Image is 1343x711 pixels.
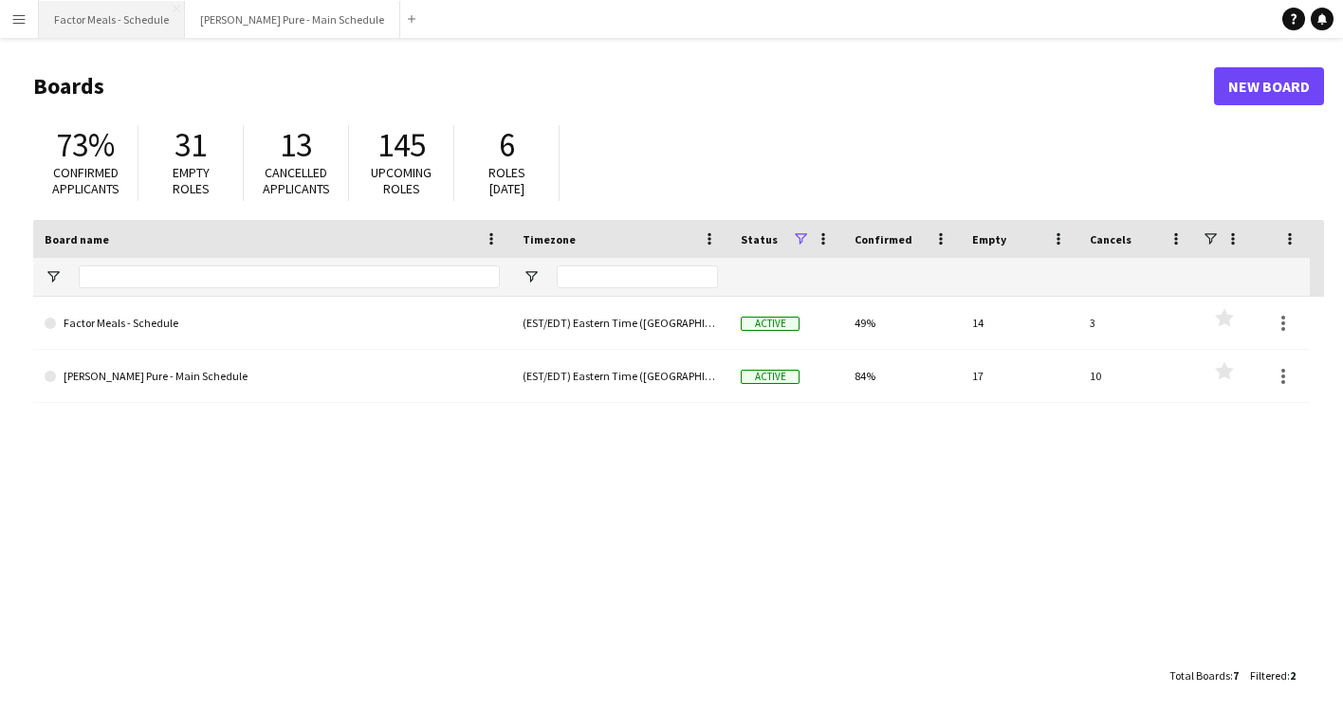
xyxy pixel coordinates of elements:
div: 84% [843,350,961,402]
span: Confirmed applicants [52,164,120,197]
input: Timezone Filter Input [557,265,718,288]
span: 7 [1233,668,1239,683]
input: Board name Filter Input [79,265,500,288]
div: (EST/EDT) Eastern Time ([GEOGRAPHIC_DATA] & [GEOGRAPHIC_DATA]) [511,350,729,402]
a: Factor Meals - Schedule [45,297,500,350]
span: Cancelled applicants [263,164,330,197]
button: Open Filter Menu [45,268,62,285]
a: New Board [1214,67,1324,105]
span: Cancels [1090,232,1131,246]
span: Empty [972,232,1006,246]
span: 145 [377,124,426,166]
span: 31 [175,124,207,166]
div: 17 [961,350,1078,402]
span: 13 [280,124,312,166]
button: Factor Meals - Schedule [39,1,185,38]
div: : [1250,657,1296,694]
span: 6 [499,124,515,166]
button: Open Filter Menu [523,268,540,285]
span: Board name [45,232,109,246]
span: Active [741,317,800,331]
span: Filtered [1250,668,1287,683]
span: Upcoming roles [371,164,432,197]
span: Timezone [523,232,576,246]
div: : [1169,657,1239,694]
button: [PERSON_NAME] Pure - Main Schedule [185,1,400,38]
div: 49% [843,297,961,349]
span: Status [741,232,778,246]
div: 10 [1078,350,1196,402]
span: Confirmed [855,232,912,246]
div: 3 [1078,297,1196,349]
a: [PERSON_NAME] Pure - Main Schedule [45,350,500,403]
span: 2 [1290,668,1296,683]
span: 73% [56,124,115,166]
span: Active [741,370,800,384]
span: Empty roles [173,164,210,197]
span: Total Boards [1169,668,1230,683]
div: 14 [961,297,1078,349]
div: (EST/EDT) Eastern Time ([GEOGRAPHIC_DATA] & [GEOGRAPHIC_DATA]) [511,297,729,349]
h1: Boards [33,72,1214,100]
span: Roles [DATE] [488,164,525,197]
